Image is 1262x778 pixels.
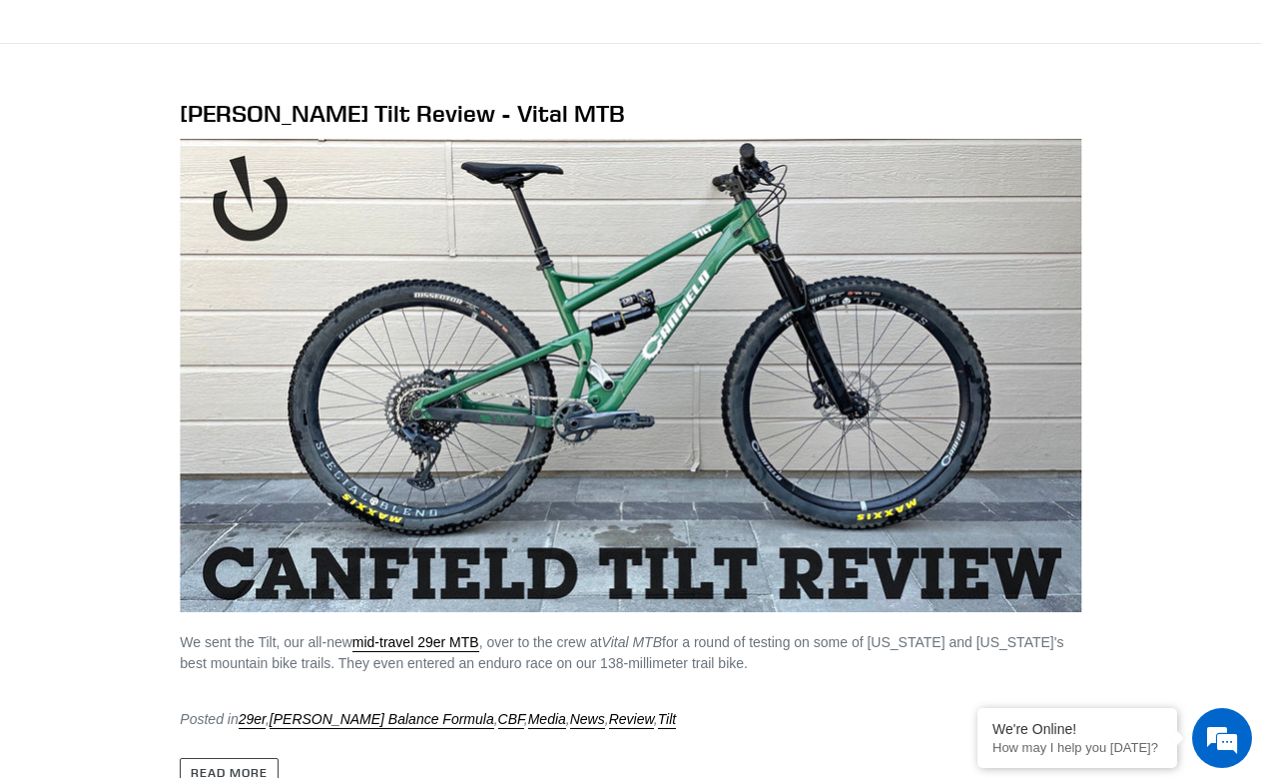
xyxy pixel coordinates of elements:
span: We sent the Tilt, our all-new [180,634,351,650]
a: News [570,711,605,729]
span: , over to the crew at [479,634,602,650]
textarea: Type your message and hit 'Enter' [10,545,380,615]
a: [PERSON_NAME] Balance Formula [270,711,494,729]
a: Review [609,711,654,729]
div: We're Online! [992,721,1162,737]
a: [PERSON_NAME] Tilt Review - Vital MTB [180,98,625,128]
div: Minimize live chat window [327,10,375,58]
em: Vital MTB [602,634,662,650]
div: Chat with us now [134,112,365,138]
div: Navigation go back [22,110,52,140]
span: We're online! [116,252,276,453]
div: Posted in , , , , , , [180,709,1081,730]
p: How may I help you today? [992,740,1162,755]
a: mid-travel 29er MTB [352,634,479,652]
a: CBF [498,711,524,729]
img: d_696896380_company_1647369064580_696896380 [64,100,114,150]
a: 29er [239,711,266,729]
a: Tilt [658,711,677,729]
a: Media [528,711,566,729]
